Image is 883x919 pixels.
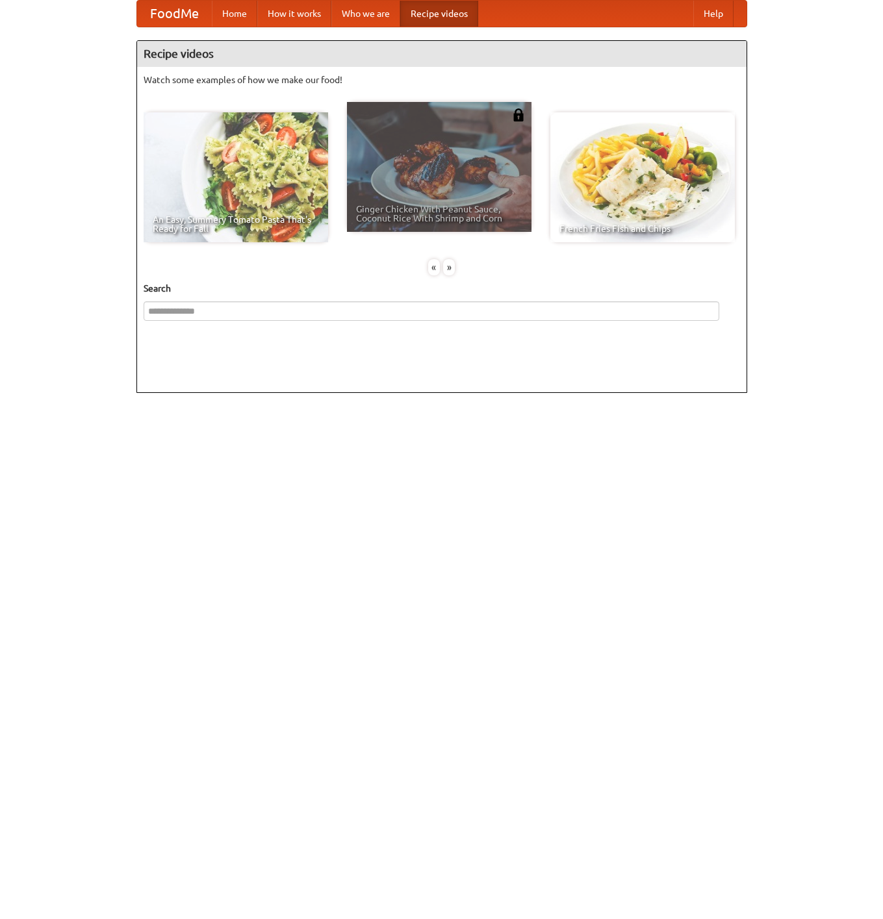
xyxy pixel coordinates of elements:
a: Who we are [331,1,400,27]
a: French Fries Fish and Chips [550,112,735,242]
a: How it works [257,1,331,27]
div: « [428,259,440,275]
span: An Easy, Summery Tomato Pasta That's Ready for Fall [153,215,319,233]
a: Help [693,1,734,27]
div: » [443,259,455,275]
h5: Search [144,282,740,295]
span: French Fries Fish and Chips [559,224,726,233]
h4: Recipe videos [137,41,747,67]
a: Home [212,1,257,27]
a: Recipe videos [400,1,478,27]
a: FoodMe [137,1,212,27]
p: Watch some examples of how we make our food! [144,73,740,86]
img: 483408.png [512,108,525,121]
a: An Easy, Summery Tomato Pasta That's Ready for Fall [144,112,328,242]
